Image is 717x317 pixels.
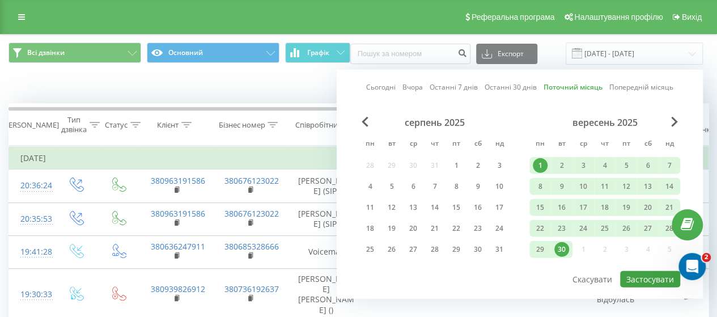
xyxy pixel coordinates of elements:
[661,136,678,153] abbr: неділя
[381,241,402,258] div: вт 26 серп 2025 р.
[597,158,612,173] div: 4
[20,208,43,230] div: 20:35:53
[575,136,592,153] abbr: середа
[430,82,478,92] a: Останні 7 днів
[619,158,634,173] div: 5
[426,136,443,153] abbr: четвер
[287,235,366,268] td: Voicemail
[467,241,489,258] div: сб 30 серп 2025 р.
[529,241,551,258] div: пн 29 вер 2025 р.
[359,241,381,258] div: пн 25 серп 2025 р.
[551,199,572,216] div: вт 16 вер 2025 р.
[467,157,489,174] div: сб 2 серп 2025 р.
[572,199,594,216] div: ср 17 вер 2025 р.
[659,199,680,216] div: нд 21 вер 2025 р.
[616,178,637,195] div: пт 12 вер 2025 р.
[637,178,659,195] div: сб 13 вер 2025 р.
[572,220,594,237] div: ср 24 вер 2025 р.
[662,221,677,236] div: 28
[472,12,555,22] span: Реферальна програма
[489,220,510,237] div: нд 24 серп 2025 р.
[551,178,572,195] div: вт 9 вер 2025 р.
[476,44,537,64] button: Експорт
[492,221,507,236] div: 24
[363,242,377,257] div: 25
[637,157,659,174] div: сб 6 вер 2025 р.
[424,220,446,237] div: чт 21 серп 2025 р.
[470,242,485,257] div: 30
[363,179,377,194] div: 4
[218,120,265,130] div: Бізнес номер
[27,48,65,57] span: Всі дзвінки
[446,220,467,237] div: пт 22 серп 2025 р.
[566,271,618,288] button: Скасувати
[662,158,677,173] div: 7
[151,241,205,252] a: 380636247911
[553,136,570,153] abbr: вівторок
[105,120,128,130] div: Статус
[427,242,442,257] div: 28
[402,82,423,92] a: Вчора
[544,82,603,92] a: Поточний місяць
[616,199,637,216] div: пт 19 вер 2025 р.
[446,241,467,258] div: пт 29 серп 2025 р.
[307,49,329,57] span: Графік
[406,242,421,257] div: 27
[492,179,507,194] div: 10
[467,178,489,195] div: сб 9 серп 2025 р.
[224,208,279,219] a: 380676123022
[594,220,616,237] div: чт 25 вер 2025 р.
[659,157,680,174] div: нд 7 вер 2025 р.
[427,221,442,236] div: 21
[492,242,507,257] div: 31
[532,136,549,153] abbr: понеділок
[359,178,381,195] div: пн 4 серп 2025 р.
[449,200,464,215] div: 15
[492,200,507,215] div: 17
[384,179,399,194] div: 5
[619,179,634,194] div: 12
[405,136,422,153] abbr: середа
[2,120,59,130] div: [PERSON_NAME]
[467,220,489,237] div: сб 23 серп 2025 р.
[384,242,399,257] div: 26
[485,82,537,92] a: Останні 30 днів
[554,242,569,257] div: 30
[151,284,205,294] a: 380939826912
[640,200,655,215] div: 20
[151,208,205,219] a: 380963191586
[554,200,569,215] div: 16
[594,157,616,174] div: чт 4 вер 2025 р.
[424,199,446,216] div: чт 14 серп 2025 р.
[467,199,489,216] div: сб 16 серп 2025 р.
[489,178,510,195] div: нд 10 серп 2025 р.
[618,136,635,153] abbr: п’ятниця
[576,158,591,173] div: 3
[362,136,379,153] abbr: понеділок
[596,136,613,153] abbr: четвер
[533,242,548,257] div: 29
[287,202,366,235] td: [PERSON_NAME] (SIP)
[616,157,637,174] div: пт 5 вер 2025 р.
[470,158,485,173] div: 2
[619,200,634,215] div: 19
[533,158,548,173] div: 1
[350,44,470,64] input: Пошук за номером
[489,199,510,216] div: нд 17 серп 2025 р.
[576,179,591,194] div: 10
[151,175,205,186] a: 380963191586
[597,179,612,194] div: 11
[381,178,402,195] div: вт 5 серп 2025 р.
[402,241,424,258] div: ср 27 серп 2025 р.
[640,221,655,236] div: 27
[449,158,464,173] div: 1
[678,253,706,280] iframe: Intercom live chat
[20,175,43,197] div: 20:36:24
[363,200,377,215] div: 11
[609,82,673,92] a: Попередній місяць
[659,220,680,237] div: нд 28 вер 2025 р.
[20,241,43,263] div: 19:41:28
[640,179,655,194] div: 13
[576,221,591,236] div: 24
[446,157,467,174] div: пт 1 серп 2025 р.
